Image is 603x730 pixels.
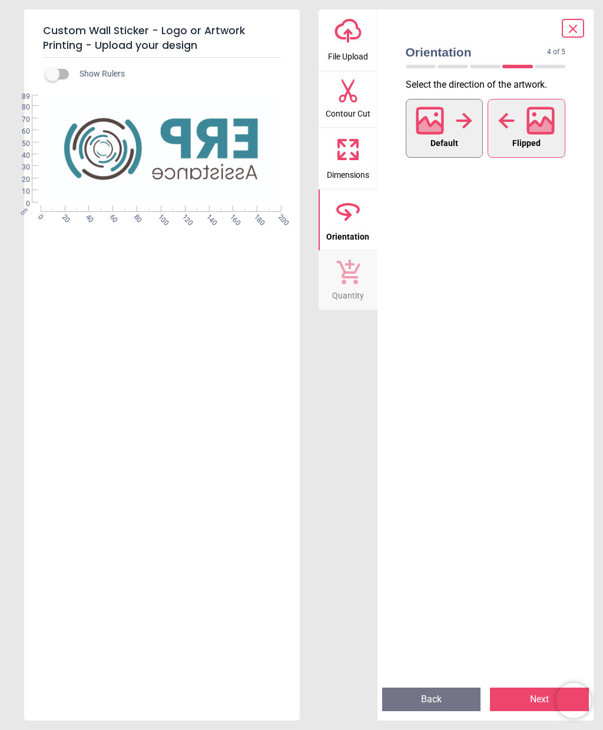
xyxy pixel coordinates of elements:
[8,127,30,137] span: 60
[276,213,283,220] span: 200
[556,683,591,718] iframe: Brevo live chat
[204,213,211,220] span: 140
[332,284,364,302] span: Quantity
[319,190,377,251] button: Orientation
[547,47,565,57] span: 4 of 5
[228,213,236,220] span: 160
[406,99,483,158] button: Default
[155,213,163,220] span: 100
[52,67,300,81] div: Show Rulers
[319,9,377,71] button: File Upload
[8,199,30,209] span: 0
[8,187,30,197] span: 10
[382,688,481,711] button: Back
[406,78,575,91] p: Select the direction of the artwork .
[59,213,67,220] span: 20
[430,136,458,151] span: Default
[488,99,565,158] button: Flipped
[8,162,30,172] span: 30
[84,213,91,220] span: 40
[35,213,43,220] span: 0
[131,213,139,220] span: 80
[8,102,30,112] span: 80
[180,213,187,220] span: 120
[251,213,259,220] span: 180
[319,71,377,128] button: Contour Cut
[319,251,377,310] button: Quantity
[406,44,548,61] span: Orientation
[8,175,30,185] span: 20
[8,92,30,102] span: 89
[327,164,369,181] span: Dimensions
[326,225,369,243] span: Orientation
[8,115,30,125] span: 70
[8,139,30,149] span: 50
[319,128,377,189] button: Dimensions
[19,205,29,216] span: cm
[512,136,541,151] span: Flipped
[8,151,30,161] span: 40
[328,45,368,63] span: File Upload
[490,688,589,711] button: Next
[43,19,281,58] h5: Custom Wall Sticker - Logo or Artwork Printing - Upload your design
[107,213,115,220] span: 60
[326,102,370,120] span: Contour Cut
